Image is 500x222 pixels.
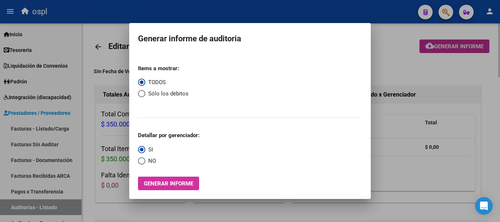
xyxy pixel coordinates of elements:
[145,146,153,154] span: SI
[138,32,362,46] h1: Generar informe de auditoria
[138,59,189,109] mat-radio-group: Select an option
[475,197,493,215] div: Open Intercom Messenger
[145,78,166,87] span: TODOS
[144,180,193,187] span: Generar informe
[138,132,199,139] strong: Detallar por gerenciador:
[145,90,189,98] span: Sólo los débitos
[145,157,156,165] span: NO
[138,65,179,72] strong: Items a mostrar:
[138,126,199,165] mat-radio-group: Select an option
[138,177,199,190] button: Generar informe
